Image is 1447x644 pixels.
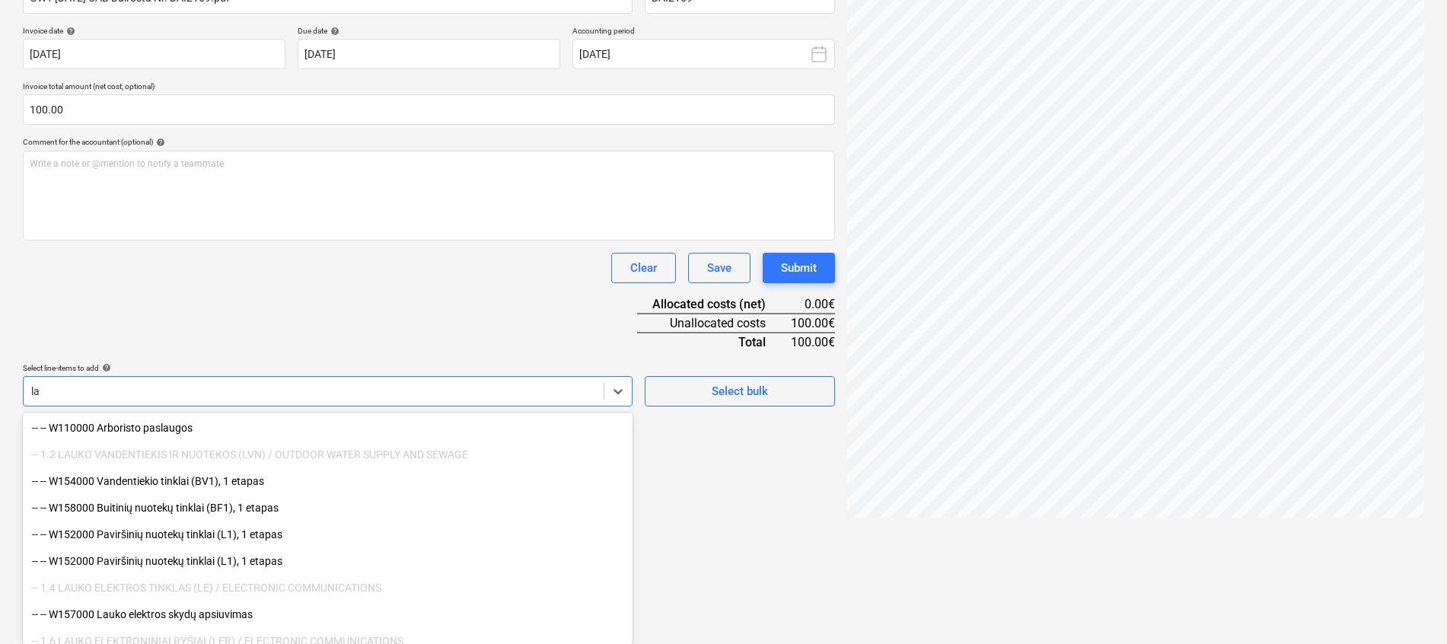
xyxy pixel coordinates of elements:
[23,575,633,600] div: -- 1.4 LAUKO ELEKTROS TINKLAS (LE) / ELECTRONIC COMMUNICATIONS
[23,26,285,36] div: Invoice date
[572,26,835,39] p: Accounting period
[23,522,633,547] div: -- -- W152000 Paviršinių nuotekų tinklai (L1), 1 etapas
[637,333,790,351] div: Total
[23,94,835,125] input: Invoice total amount (net cost, optional)
[688,253,751,283] button: Save
[637,295,790,314] div: Allocated costs (net)
[23,602,633,626] div: -- -- W157000 Lauko elektros skydų apsiuvimas
[99,363,111,372] span: help
[63,27,75,36] span: help
[298,39,560,69] input: Due date not specified
[327,27,339,36] span: help
[23,469,633,493] div: -- -- W154000 Vandentiekio tinklai (BV1), 1 etapas
[23,549,633,573] div: -- -- W152000 Paviršinių nuotekų tinklai (L1), 1 etapas
[637,314,790,333] div: Unallocated costs
[23,442,633,467] div: -- 1.2 LAUKO VANDENTIEKIS IR NUOTEKOS (LVN) / OUTDOOR WATER SUPPLY AND SEWAGE
[707,258,731,278] div: Save
[23,363,633,373] div: Select line-items to add
[572,39,835,69] button: [DATE]
[23,81,835,94] p: Invoice total amount (net cost, optional)
[630,258,657,278] div: Clear
[790,333,835,351] div: 100.00€
[611,253,676,283] button: Clear
[23,39,285,69] input: Invoice date not specified
[781,258,817,278] div: Submit
[712,381,768,401] div: Select bulk
[763,253,835,283] button: Submit
[298,26,560,36] div: Due date
[23,137,835,147] div: Comment for the accountant (optional)
[1371,571,1447,644] iframe: Chat Widget
[23,496,633,520] div: -- -- W158000 Buitinių nuotekų tinklai (BF1), 1 etapas
[790,295,835,314] div: 0.00€
[790,314,835,333] div: 100.00€
[153,138,165,147] span: help
[645,376,835,406] button: Select bulk
[23,416,633,440] div: -- -- W110000 Arboristo paslaugos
